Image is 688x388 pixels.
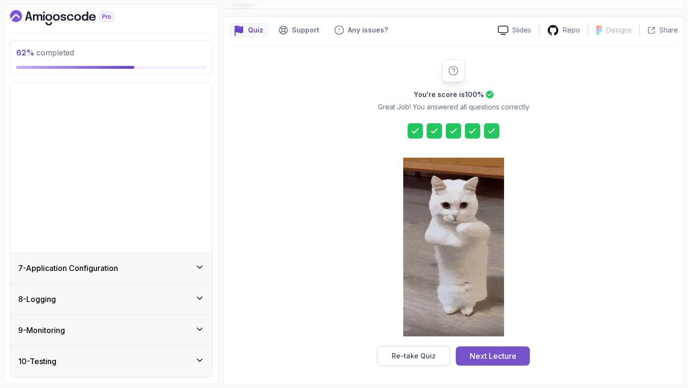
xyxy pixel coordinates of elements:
span: completed [16,48,74,57]
button: Share [639,25,678,35]
h3: 10 - Testing [18,356,56,367]
p: Share [659,25,678,35]
button: Feedback button [329,22,394,38]
h3: 9 - Monitoring [18,324,65,336]
button: 7-Application Configuration [11,253,212,283]
p: Repo [563,25,580,35]
img: cool-cat [403,158,504,336]
button: quiz button [229,22,269,38]
p: Great Job! You answered all questions correctly [378,102,529,112]
a: Slides [490,25,539,35]
p: Quiz [248,25,263,35]
h3: 7 - Application Configuration [18,262,118,274]
p: Support [292,25,319,35]
h2: You're score is 100 % [414,90,484,99]
h3: 8 - Logging [18,293,56,305]
button: Re-take Quiz [377,346,450,366]
div: Next Lecture [470,350,516,362]
button: 9-Monitoring [11,315,212,345]
p: Slides [512,25,531,35]
span: 62 % [16,48,34,57]
button: 10-Testing [11,346,212,377]
button: 8-Logging [11,284,212,314]
p: Any issues? [348,25,388,35]
a: Dashboard [10,10,136,25]
p: Designs [606,25,632,35]
div: Re-take Quiz [392,351,436,361]
button: Support button [273,22,325,38]
a: Repo [539,24,588,36]
button: Next Lecture [456,346,530,366]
